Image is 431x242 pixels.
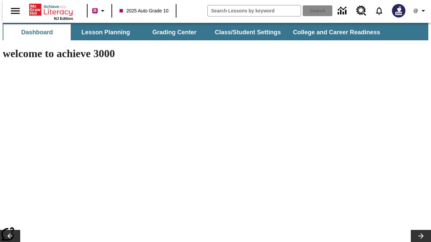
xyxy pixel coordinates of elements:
input: search field [208,5,301,16]
button: Boost Class color is violet red. Change class color [90,5,109,17]
button: Lesson Planning [72,24,139,40]
div: SubNavbar [3,24,386,40]
button: Grading Center [141,24,208,40]
button: Open side menu [5,1,25,21]
button: Lesson carousel, Next [411,230,431,242]
h1: welcome to achieve 3000 [3,47,294,60]
div: Home [29,2,73,21]
a: Notifications [370,2,388,19]
button: Class/Student Settings [209,24,286,40]
button: Dashboard [3,24,71,40]
a: Home [29,3,73,16]
button: College and Career Readiness [288,24,386,40]
a: Data Center [334,2,352,20]
span: 2025 Auto Grade 10 [120,7,168,14]
img: Avatar [392,4,405,17]
span: NJ Edition [54,16,73,21]
a: Resource Center, Will open in new tab [352,2,370,20]
div: SubNavbar [3,23,428,40]
button: Select a new avatar [388,2,409,19]
span: B [93,6,97,15]
button: Profile/Settings [409,5,431,17]
span: @ [413,7,418,14]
